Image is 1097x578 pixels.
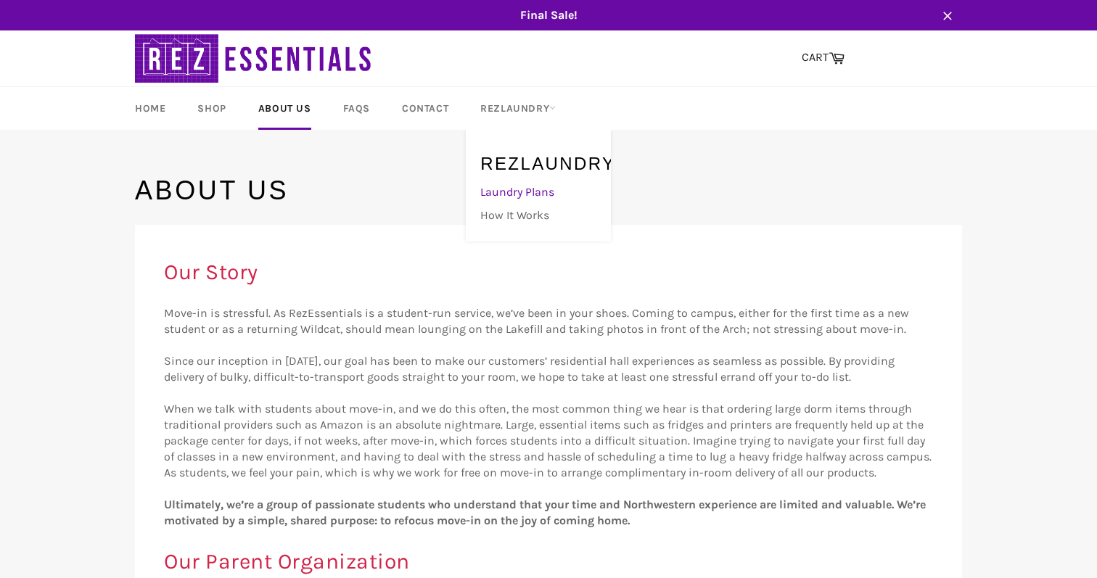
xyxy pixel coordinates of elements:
img: RezEssentials [135,30,374,86]
a: Shop [183,87,240,130]
a: RezLaundry [466,87,570,130]
a: Laundry Plans [473,181,596,204]
h2: Our Parent Organization [164,547,933,577]
h2: Our Story [164,257,933,287]
a: FAQs [329,87,385,130]
a: About Us [244,87,326,130]
a: Home [120,87,180,130]
a: CART [794,43,852,73]
h5: RezLaundry [480,152,615,176]
div: RezLaundry [466,130,611,241]
a: How It Works [473,204,596,227]
span: Final Sale! [120,7,977,23]
strong: Ultimately, we’re a group of passionate students who understand that your time and Northwestern e... [164,498,926,527]
h1: About us [135,173,962,209]
p: Move-in is stressful. As RezEssentials is a student-run service, we’ve been in your shoes. Coming... [164,305,933,529]
a: Contact [387,87,463,130]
